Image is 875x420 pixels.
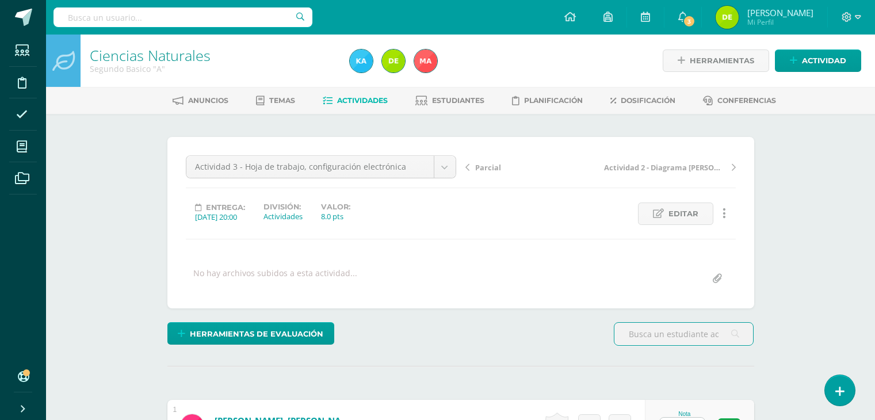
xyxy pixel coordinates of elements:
span: Herramientas de evaluación [190,323,323,345]
a: Temas [256,91,295,110]
div: Actividades [263,211,303,222]
input: Busca un estudiante aquí... [614,323,753,345]
span: Mi Perfil [747,17,813,27]
a: Actividad [775,49,861,72]
a: Actividad 2 - Diagrama [PERSON_NAME] [601,161,736,173]
label: Valor: [321,203,350,211]
span: Estudiantes [432,96,484,105]
span: Parcial [475,162,501,173]
div: [DATE] 20:00 [195,212,245,222]
a: Dosificación [610,91,675,110]
div: Segundo Basico 'A' [90,63,336,74]
img: 29c298bc4911098bb12dddd104e14123.png [716,6,739,29]
span: Actividad 2 - Diagrama [PERSON_NAME] [604,162,726,173]
img: 0183f867e09162c76e2065f19ee79ccf.png [414,49,437,72]
span: Entrega: [206,203,245,212]
span: Conferencias [717,96,776,105]
a: Estudiantes [415,91,484,110]
a: Herramientas de evaluación [167,322,334,345]
span: Actividad 3 - Hoja de trabajo, configuración electrónica [195,156,425,178]
span: Actividad [802,50,846,71]
a: Anuncios [173,91,228,110]
a: Parcial [465,161,601,173]
span: Planificación [524,96,583,105]
a: Planificación [512,91,583,110]
span: Editar [668,203,698,224]
span: 3 [683,15,696,28]
span: Temas [269,96,295,105]
img: 29c298bc4911098bb12dddd104e14123.png [382,49,405,72]
span: Herramientas [690,50,754,71]
img: 258196113818b181416f1cb94741daed.png [350,49,373,72]
label: División: [263,203,303,211]
a: Actividades [323,91,388,110]
div: Nota [659,411,710,417]
a: Conferencias [703,91,776,110]
span: [PERSON_NAME] [747,7,813,18]
a: Ciencias Naturales [90,45,211,65]
input: Busca un usuario... [54,7,312,27]
h1: Ciencias Naturales [90,47,336,63]
span: Dosificación [621,96,675,105]
a: Actividad 3 - Hoja de trabajo, configuración electrónica [186,156,456,178]
div: No hay archivos subidos a esta actividad... [193,268,357,290]
span: Anuncios [188,96,228,105]
a: Herramientas [663,49,769,72]
span: Actividades [337,96,388,105]
div: 8.0 pts [321,211,350,222]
